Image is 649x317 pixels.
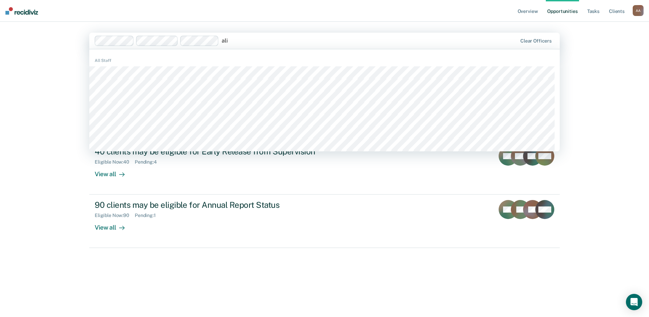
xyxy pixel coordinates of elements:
[95,200,333,210] div: 90 clients may be eligible for Annual Report Status
[89,57,560,64] div: All Staff
[95,159,135,165] div: Eligible Now : 40
[135,159,162,165] div: Pending : 4
[626,294,642,310] div: Open Intercom Messenger
[633,5,644,16] button: AA
[95,213,135,218] div: Eligible Now : 90
[89,141,560,195] a: 40 clients may be eligible for Early Release from SupervisionEligible Now:40Pending:4View all
[95,147,333,156] div: 40 clients may be eligible for Early Release from Supervision
[95,218,133,232] div: View all
[89,195,560,248] a: 90 clients may be eligible for Annual Report StatusEligible Now:90Pending:1View all
[520,38,552,44] div: Clear officers
[135,213,161,218] div: Pending : 1
[5,7,38,15] img: Recidiviz
[633,5,644,16] div: A A
[95,165,133,178] div: View all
